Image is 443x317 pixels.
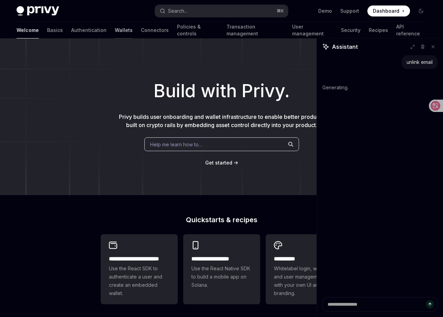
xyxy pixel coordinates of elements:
[101,216,343,223] h2: Quickstarts & recipes
[183,234,260,304] a: **** **** **** ***Use the React Native SDK to build a mobile app on Solana.
[266,234,343,304] a: **** *****Whitelabel login, wallets, and user management with your own UI and branding.
[274,264,334,297] span: Whitelabel login, wallets, and user management with your own UI and branding.
[205,159,232,166] a: Get started
[396,22,427,38] a: API reference
[369,22,388,38] a: Recipes
[47,22,63,38] a: Basics
[332,43,358,51] span: Assistant
[109,264,169,297] span: Use the React SDK to authenticate a user and create an embedded wallet.
[416,5,427,16] button: Toggle dark mode
[11,78,432,104] h1: Build with Privy.
[340,8,359,14] a: Support
[318,8,332,14] a: Demo
[16,6,59,16] img: dark logo
[322,79,438,97] div: Generating.
[177,22,218,38] a: Policies & controls
[277,8,284,14] span: ⌘ K
[373,8,399,14] span: Dashboard
[226,22,284,38] a: Transaction management
[141,22,169,38] a: Connectors
[341,22,361,38] a: Security
[407,59,433,66] div: unlink email
[426,300,434,308] button: Send message
[367,5,410,16] a: Dashboard
[16,22,39,38] a: Welcome
[191,264,252,289] span: Use the React Native SDK to build a mobile app on Solana.
[115,22,133,38] a: Wallets
[155,5,288,17] button: Search...⌘K
[292,22,333,38] a: User management
[168,7,187,15] div: Search...
[71,22,107,38] a: Authentication
[150,141,202,148] span: Help me learn how to…
[119,113,324,128] span: Privy builds user onboarding and wallet infrastructure to enable better products built on crypto ...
